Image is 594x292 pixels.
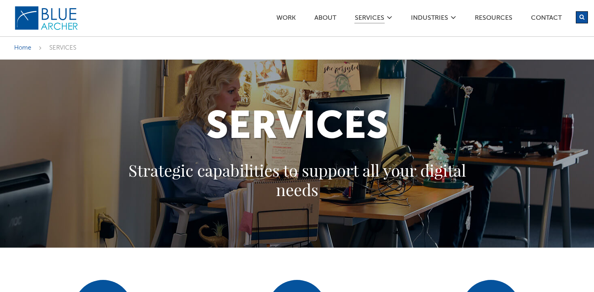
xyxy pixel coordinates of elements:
a: Work [276,15,296,23]
a: Resources [474,15,513,23]
a: Home [14,45,31,51]
p: Strategic capabilities to support all your digital needs [103,161,491,199]
span: SERVICES [49,45,76,51]
a: SERVICES [354,15,385,24]
a: Contact [531,15,562,23]
h1: SERVICES [6,108,588,161]
a: Industries [411,15,449,23]
img: Blue Archer Logo [14,6,79,31]
a: ABOUT [314,15,337,23]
